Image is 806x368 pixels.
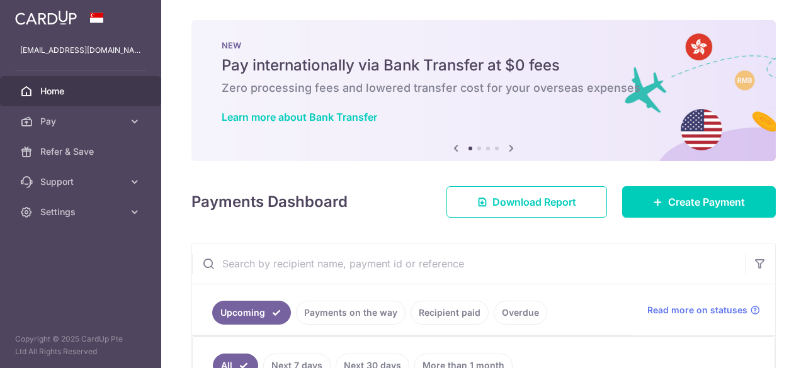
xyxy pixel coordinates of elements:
[222,111,377,123] a: Learn more about Bank Transfer
[222,55,746,75] h5: Pay internationally via Bank Transfer at $0 fees
[668,194,745,209] span: Create Payment
[222,81,746,96] h6: Zero processing fees and lowered transfer cost for your overseas expenses
[40,85,123,98] span: Home
[296,301,406,325] a: Payments on the way
[15,10,77,25] img: CardUp
[40,115,123,128] span: Pay
[40,176,123,188] span: Support
[492,194,576,209] span: Download Report
[647,304,747,316] span: Read more on statuses
[494,301,547,325] a: Overdue
[20,44,141,57] p: [EMAIL_ADDRESS][DOMAIN_NAME]
[191,20,776,161] img: Bank transfer banner
[40,206,123,218] span: Settings
[647,304,760,316] a: Read more on statuses
[446,186,607,218] a: Download Report
[222,40,746,50] p: NEW
[411,301,489,325] a: Recipient paid
[192,243,745,284] input: Search by recipient name, payment id or reference
[622,186,776,218] a: Create Payment
[191,191,348,213] h4: Payments Dashboard
[40,145,123,158] span: Refer & Save
[212,301,291,325] a: Upcoming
